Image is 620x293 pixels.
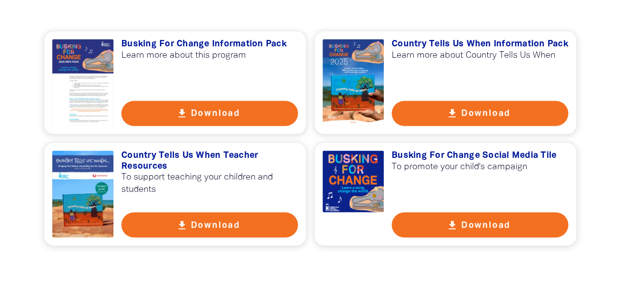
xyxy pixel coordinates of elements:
button: get_app Download [121,212,298,237]
i: get_app [446,219,458,231]
h3: Busking For Change Information Pack [121,39,298,50]
i: get_app [446,108,458,119]
i: get_app [176,108,188,119]
h3: Country Tells Us When Teacher Resources [121,150,298,172]
button: get_app Download [392,101,568,126]
button: get_app Download [121,101,298,126]
h3: Busking For Change Social Media Tile [392,150,568,161]
h3: Country Tells Us When Information Pack [392,39,568,50]
i: get_app [176,219,188,231]
button: get_app Download [392,212,568,237]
